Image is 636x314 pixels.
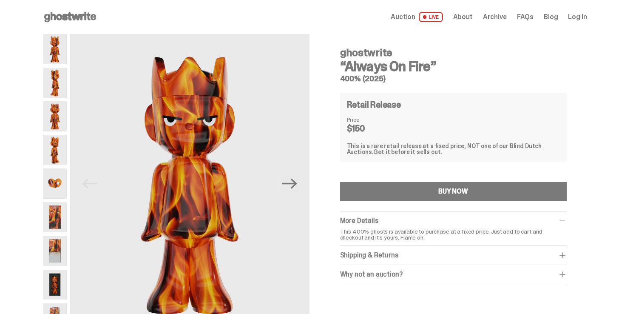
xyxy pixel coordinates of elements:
[347,143,560,155] div: This is a rare retail release at a fixed price, NOT one of our Blind Dutch Auctions.
[391,14,415,20] span: Auction
[43,34,67,64] img: Always-On-Fire---Website-Archive.2484X.png
[568,14,587,20] a: Log in
[43,68,67,98] img: Always-On-Fire---Website-Archive.2485X.png
[347,124,389,133] dd: $150
[43,135,67,165] img: Always-On-Fire---Website-Archive.2489X.png
[347,117,389,123] dt: Price
[340,75,567,83] h5: 400% (2025)
[43,202,67,232] img: Always-On-Fire---Website-Archive.2491X.png
[453,14,473,20] a: About
[483,14,507,20] a: Archive
[340,60,567,73] h3: “Always On Fire”
[340,228,567,240] p: This 400% ghosts is available to purchase at a fixed price. Just add to cart and checkout and it'...
[517,14,534,20] a: FAQs
[419,12,443,22] span: LIVE
[43,236,67,266] img: Always-On-Fire---Website-Archive.2494X.png
[340,48,567,58] h4: ghostwrite
[43,270,67,300] img: Always-On-Fire---Website-Archive.2497X.png
[340,270,567,279] div: Why not an auction?
[373,148,442,156] span: Get it before it sells out.
[391,12,443,22] a: Auction LIVE
[281,174,299,193] button: Next
[43,168,67,199] img: Always-On-Fire---Website-Archive.2490X.png
[43,101,67,131] img: Always-On-Fire---Website-Archive.2487X.png
[340,182,567,201] button: BUY NOW
[340,251,567,260] div: Shipping & Returns
[544,14,558,20] a: Blog
[340,216,378,225] span: More Details
[347,100,401,109] h4: Retail Release
[438,188,468,195] div: BUY NOW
